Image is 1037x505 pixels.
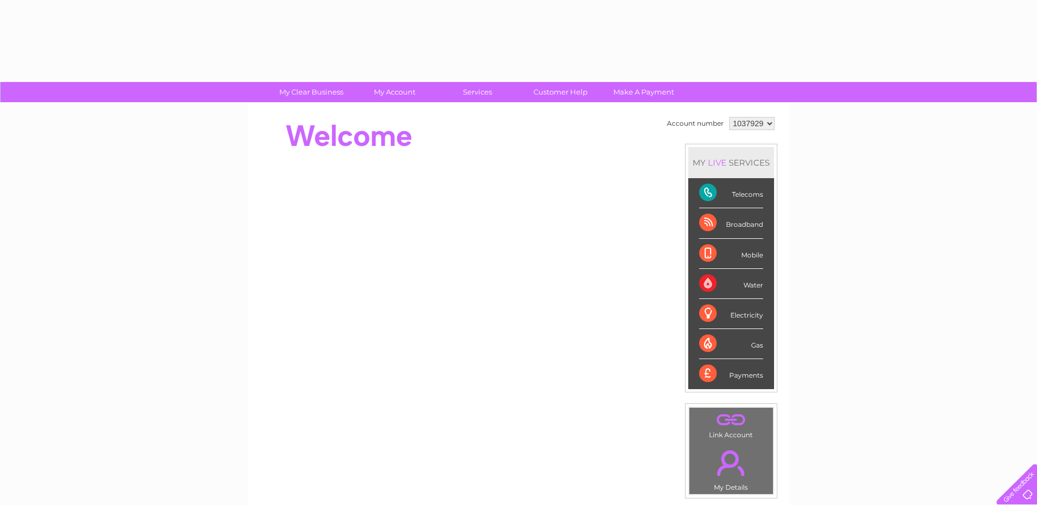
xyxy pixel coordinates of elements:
[515,82,606,102] a: Customer Help
[432,82,523,102] a: Services
[689,441,774,495] td: My Details
[699,299,763,329] div: Electricity
[692,444,770,482] a: .
[349,82,440,102] a: My Account
[699,269,763,299] div: Water
[699,208,763,238] div: Broadband
[599,82,689,102] a: Make A Payment
[689,407,774,442] td: Link Account
[699,359,763,389] div: Payments
[664,114,727,133] td: Account number
[692,410,770,430] a: .
[706,157,729,168] div: LIVE
[699,178,763,208] div: Telecoms
[699,329,763,359] div: Gas
[699,239,763,269] div: Mobile
[688,147,774,178] div: MY SERVICES
[266,82,356,102] a: My Clear Business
